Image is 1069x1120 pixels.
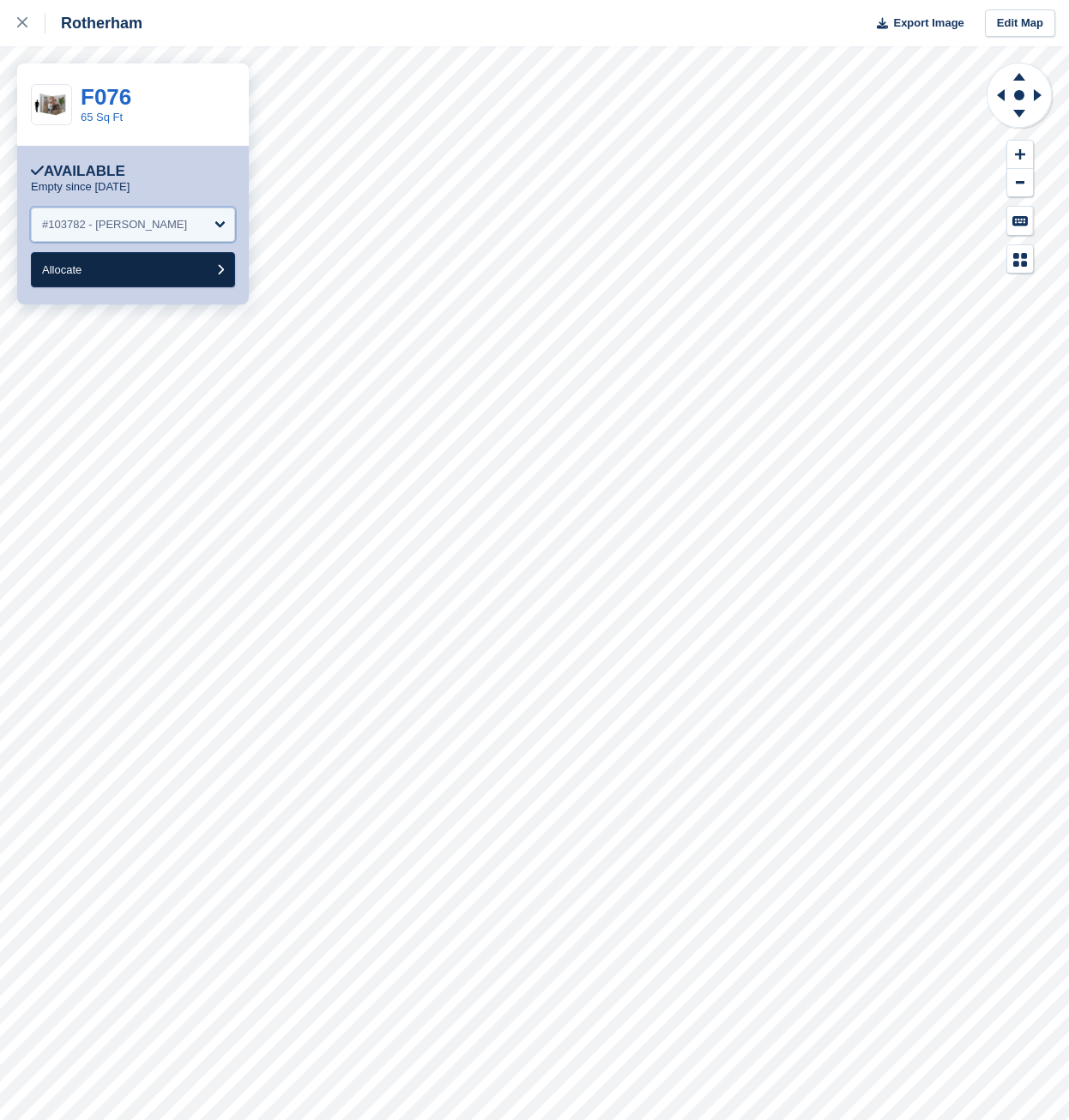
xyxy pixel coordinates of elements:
[42,216,187,233] div: #103782 - [PERSON_NAME]
[1007,141,1033,169] button: Zoom In
[31,180,130,194] p: Empty since [DATE]
[1007,245,1033,274] button: Map Legend
[31,163,125,180] div: Available
[32,90,71,120] img: 64-sqft-unit.jpg
[45,13,142,33] div: Rotherham
[31,252,235,287] button: Allocate
[1007,169,1033,197] button: Zoom Out
[985,9,1055,38] a: Edit Map
[42,263,82,276] span: Allocate
[1007,207,1033,235] button: Keyboard Shortcuts
[893,15,963,32] span: Export Image
[81,111,123,123] a: 65 Sq Ft
[81,84,131,110] a: F076
[867,9,964,38] button: Export Image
